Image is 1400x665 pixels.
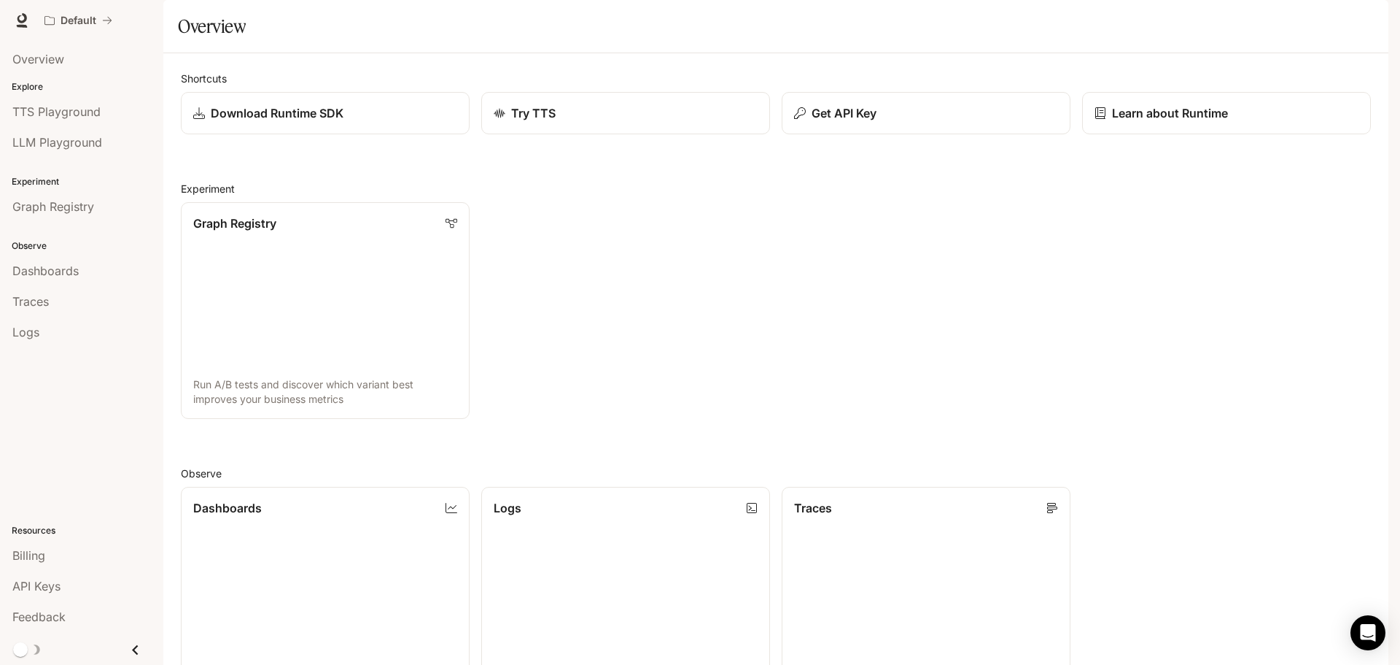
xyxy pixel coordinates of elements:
[511,104,556,122] p: Try TTS
[181,181,1371,196] h2: Experiment
[1350,615,1385,650] div: Open Intercom Messenger
[211,104,343,122] p: Download Runtime SDK
[812,104,876,122] p: Get API Key
[193,377,457,407] p: Run A/B tests and discover which variant best improves your business metrics
[181,466,1371,481] h2: Observe
[1112,104,1228,122] p: Learn about Runtime
[782,92,1070,134] button: Get API Key
[794,499,832,517] p: Traces
[61,15,96,27] p: Default
[181,92,470,134] a: Download Runtime SDK
[181,71,1371,86] h2: Shortcuts
[193,499,262,517] p: Dashboards
[38,6,119,35] button: All workspaces
[494,499,521,517] p: Logs
[178,12,246,41] h1: Overview
[181,202,470,419] a: Graph RegistryRun A/B tests and discover which variant best improves your business metrics
[1082,92,1371,134] a: Learn about Runtime
[193,215,276,232] p: Graph Registry
[481,92,770,134] a: Try TTS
